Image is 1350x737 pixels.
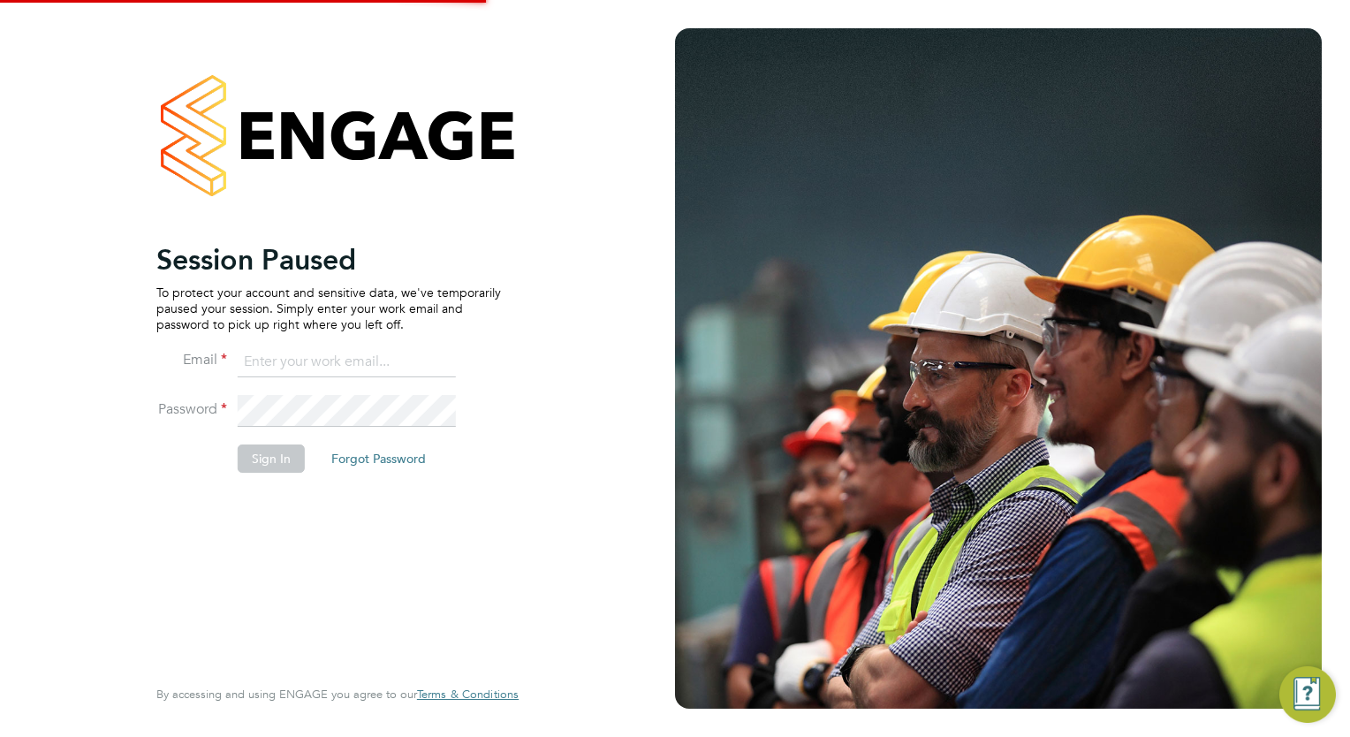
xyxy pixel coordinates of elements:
[156,687,519,702] span: By accessing and using ENGAGE you agree to our
[156,285,501,333] p: To protect your account and sensitive data, we've temporarily paused your session. Simply enter y...
[238,444,305,473] button: Sign In
[417,688,519,702] a: Terms & Conditions
[156,351,227,369] label: Email
[417,687,519,702] span: Terms & Conditions
[238,346,456,378] input: Enter your work email...
[156,242,501,277] h2: Session Paused
[156,400,227,419] label: Password
[1279,666,1336,723] button: Engage Resource Center
[317,444,440,473] button: Forgot Password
